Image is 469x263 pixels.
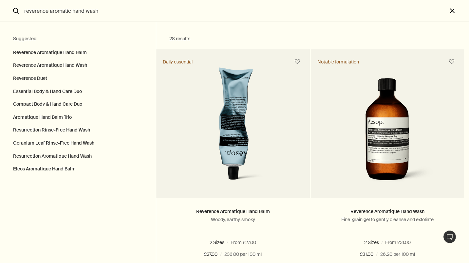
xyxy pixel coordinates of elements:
[291,56,303,68] button: Save to cabinet
[311,67,464,198] a: Reverence Aromatique Hand Wash refill with screw cap
[239,239,259,245] span: 500 mL
[317,59,359,65] div: Notable formulation
[156,67,310,198] a: Reverence Aromatique Hand Balm in aluminium tube
[359,239,379,245] span: 500 mL
[166,217,300,222] p: Woody, earthy, smoky
[224,251,262,258] span: £36.00 per 100 ml
[360,251,373,258] span: £31.00
[339,67,437,188] img: Reverence Aromatique Hand Wash refill with screw cap
[204,251,217,258] span: £27.00
[163,59,193,65] div: Daily essential
[391,239,421,245] span: 500 mL refill
[321,217,454,222] p: Fine-grain gel to gently cleanse and exfoliate
[182,67,284,188] img: Reverence Aromatique Hand Balm in aluminium tube
[13,35,143,43] h2: Suggested
[220,251,222,258] span: /
[446,56,458,68] button: Save to cabinet
[169,35,405,43] h2: 28 results
[196,208,270,214] a: Reverence Aromatique Hand Balm
[211,239,227,245] span: 75 mL
[380,251,415,258] span: £6.20 per 100 ml
[443,230,456,243] button: Live Assistance
[350,208,424,214] a: Reverence Aromatique Hand Wash
[376,251,378,258] span: /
